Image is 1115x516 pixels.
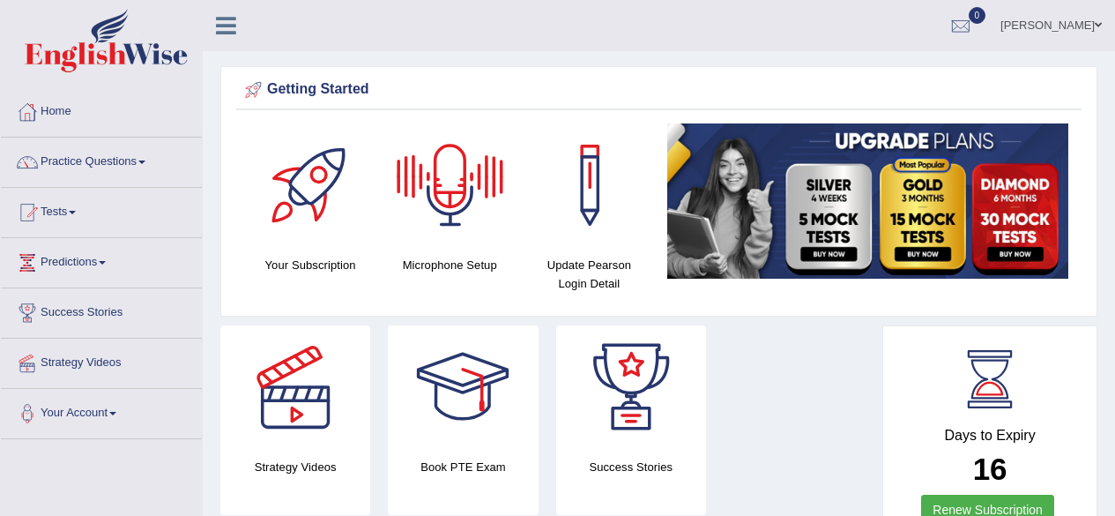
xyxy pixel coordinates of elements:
[1,188,202,232] a: Tests
[1,138,202,182] a: Practice Questions
[389,256,510,274] h4: Microphone Setup
[241,77,1077,103] div: Getting Started
[1,339,202,383] a: Strategy Videos
[388,458,538,476] h4: Book PTE Exam
[973,452,1007,486] b: 16
[249,256,371,274] h4: Your Subscription
[220,458,370,476] h4: Strategy Videos
[1,87,202,131] a: Home
[969,7,986,24] span: 0
[1,288,202,333] a: Success Stories
[667,123,1068,279] img: small5.jpg
[556,458,706,476] h4: Success Stories
[1,389,202,433] a: Your Account
[528,256,650,293] h4: Update Pearson Login Detail
[903,428,1077,444] h4: Days to Expiry
[1,238,202,282] a: Predictions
